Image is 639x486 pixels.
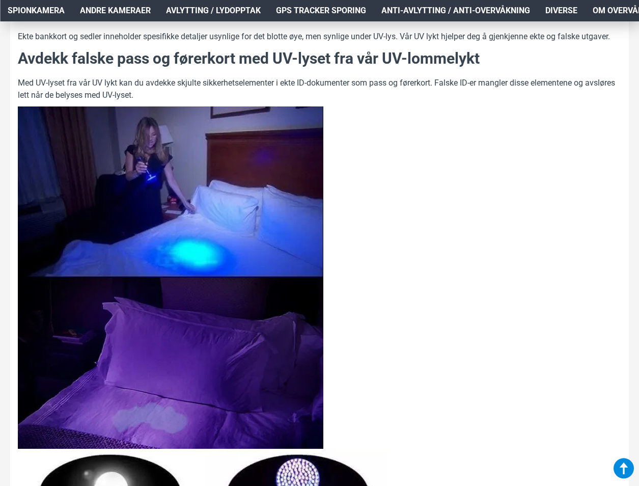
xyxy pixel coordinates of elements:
[8,5,65,17] span: Spionkamera
[18,77,621,101] p: Med UV-lyset fra vår UV lykt kan du avdekke skjulte sikkerhetselementer i ekte ID-dokumenter som ...
[381,5,530,17] span: Anti-avlytting / Anti-overvåkning
[166,5,261,17] span: Avlytting / Lydopptak
[545,5,577,17] span: Diverse
[18,278,323,449] img: UV‑lys lommelykt for deteksjon av sædflekker med hjelp av UV-lys
[18,106,323,278] img: UV‑lys lommelykt for hygienekontroll av hotellrom
[18,31,621,43] p: Ekte bankkort og sedler inneholder spesifikke detaljer usynlige for det blotte øye, men synlige u...
[18,48,621,69] h2: Avdekk falske pass og førerkort med UV-lyset fra vår UV-lommelykt
[276,5,366,17] span: GPS Tracker Sporing
[80,5,151,17] span: Andre kameraer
